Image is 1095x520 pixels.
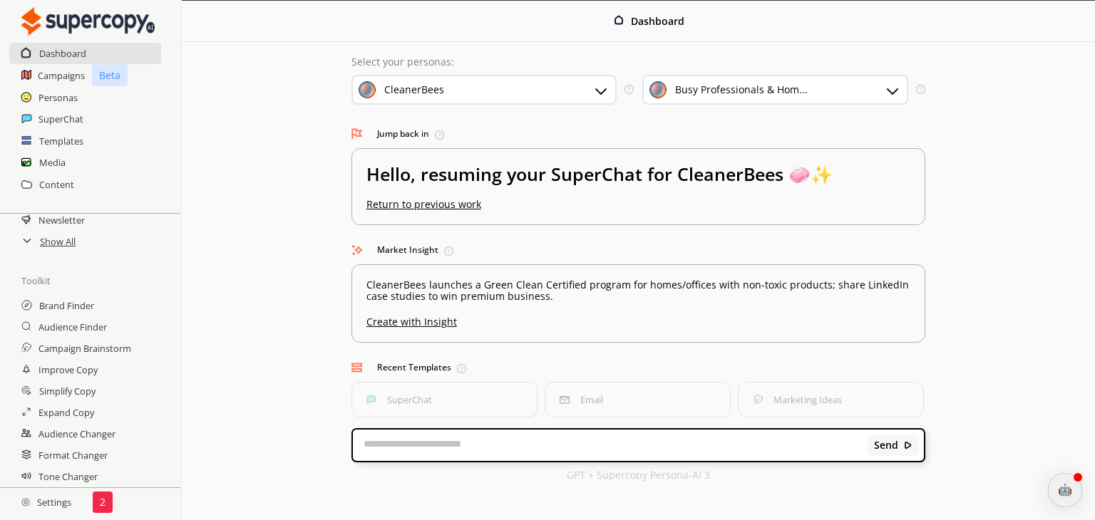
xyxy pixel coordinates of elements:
[21,498,30,506] img: Close
[366,163,910,199] h2: Hello, resuming your SuperChat for CleanerBees 🧼✨
[38,444,108,466] a: Format Changer
[38,359,98,380] a: Improve Copy
[649,81,667,98] img: Audience Icon
[916,85,925,94] img: Tooltip Icon
[351,382,538,417] button: SuperChat
[560,395,570,405] img: Email
[100,496,106,508] p: 2
[351,123,925,145] h3: Jump back in
[351,357,925,378] h3: Recent Templates
[1048,473,1082,507] div: atlas-message-author-avatar
[592,82,610,99] img: Dropdown Icon
[1048,473,1082,507] button: atlas-launcher
[351,362,363,373] img: Popular Templates
[366,309,910,328] u: Create with Insight
[38,338,131,359] a: Campaign Brainstorm
[359,81,376,98] img: Brand Icon
[675,84,808,95] div: Busy Professionals & Hom...
[631,14,684,28] b: Dashboard
[40,231,76,252] a: Show All
[567,469,710,481] p: GPT + Supercopy Persona-AI 3
[38,423,115,444] a: Audience Changer
[384,84,444,95] div: CleanerBees
[444,246,453,256] img: Tooltip Icon
[21,7,155,36] img: Close
[351,56,925,68] p: Select your personas:
[366,395,376,405] img: SuperChat
[351,128,363,140] img: Jump Back In
[39,152,66,173] a: Media
[39,174,74,195] a: Content
[92,64,128,86] p: Beta
[39,380,96,402] a: Simplify Copy
[39,43,86,64] a: Dashboard
[738,382,924,417] button: Marketing Ideas
[884,82,901,99] img: Dropdown Icon
[38,402,94,423] a: Expand Copy
[38,466,98,487] a: Tone Changer
[39,130,83,152] a: Templates
[351,239,925,261] h3: Market Insight
[614,15,624,25] img: Close
[351,244,363,256] img: Market Insight
[38,65,85,86] a: Campaigns
[38,87,78,108] a: Personas
[545,382,731,417] button: Email
[435,130,444,140] img: Tooltip Icon
[874,440,898,451] b: Send
[366,279,910,302] p: CleanerBees launches a Green Clean Certified program for homes/offices with non-toxic products; s...
[39,295,94,316] a: Brand Finder
[38,316,107,338] a: Audience Finder
[38,209,85,231] a: Newsletter
[366,197,481,211] u: Return to previous work
[753,395,763,405] img: Marketing Ideas
[624,85,634,94] img: Tooltip Icon
[903,440,913,450] img: Close
[457,364,466,373] img: Tooltip Icon
[38,108,83,130] a: SuperChat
